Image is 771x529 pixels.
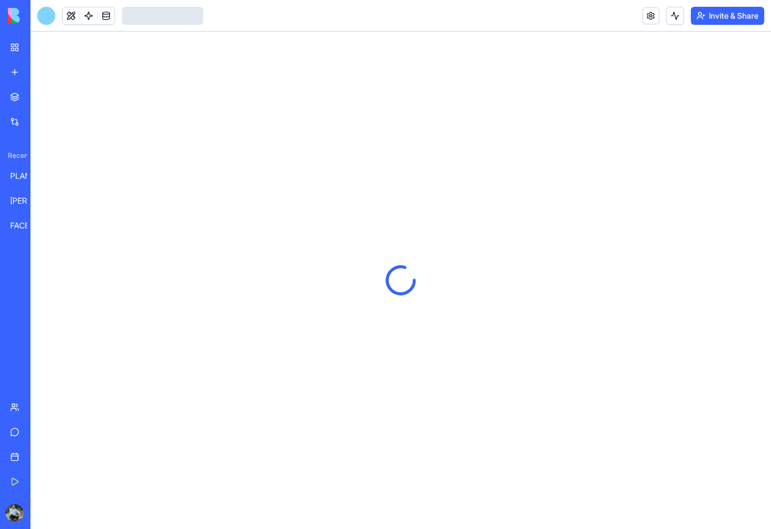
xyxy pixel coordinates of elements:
div: PLANEACION DE CONTENIDO [10,170,42,182]
img: logo [8,8,78,24]
button: Invite & Share [691,7,764,25]
img: ACg8ocJNHXTW_YLYpUavmfs3syqsdHTtPnhfTho5TN6JEWypo_6Vv8rXJA=s96-c [6,504,24,522]
div: FACEBOOK RENT [10,220,42,231]
a: PLANEACION DE CONTENIDO [3,165,49,187]
span: Recent [3,151,27,160]
a: FACEBOOK RENT [3,214,49,237]
a: [PERSON_NAME] [3,189,49,212]
div: [PERSON_NAME] [10,195,42,206]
